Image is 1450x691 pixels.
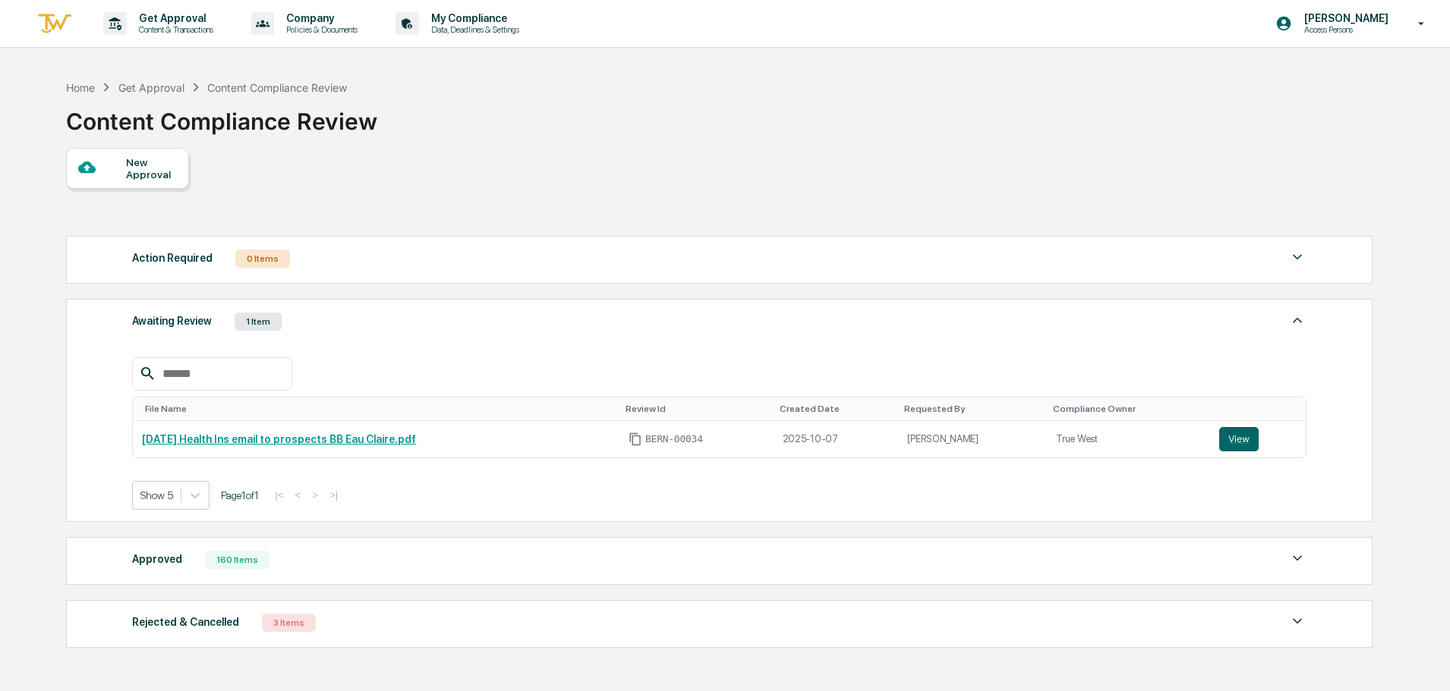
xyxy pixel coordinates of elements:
[274,12,365,24] p: Company
[126,156,177,181] div: New Approval
[270,488,288,501] button: |<
[645,433,703,445] span: BERN-00034
[1292,24,1396,35] p: Access Persons
[132,248,213,268] div: Action Required
[419,12,527,24] p: My Compliance
[626,404,768,414] div: Toggle SortBy
[262,614,316,632] div: 3 Items
[1288,549,1307,567] img: caret
[132,549,182,569] div: Approved
[1219,427,1297,451] a: View
[132,311,212,331] div: Awaiting Review
[36,11,73,36] img: logo
[780,404,893,414] div: Toggle SortBy
[898,421,1047,457] td: [PERSON_NAME]
[127,12,221,24] p: Get Approval
[274,24,365,35] p: Policies & Documents
[127,24,221,35] p: Content & Transactions
[205,551,270,569] div: 160 Items
[235,313,282,331] div: 1 Item
[1292,12,1396,24] p: [PERSON_NAME]
[221,489,259,501] span: Page 1 of 1
[1219,427,1259,451] button: View
[1288,311,1307,329] img: caret
[66,96,377,135] div: Content Compliance Review
[207,81,347,94] div: Content Compliance Review
[235,250,290,268] div: 0 Items
[1222,404,1300,414] div: Toggle SortBy
[290,488,305,501] button: <
[1288,612,1307,630] img: caret
[142,433,416,445] a: [DATE] Health Ins email to prospects BB Eau Claire.pdf
[1047,421,1210,457] td: True West
[1401,641,1442,682] iframe: Open customer support
[1288,248,1307,266] img: caret
[774,421,899,457] td: 2025-10-07
[118,81,184,94] div: Get Approval
[904,404,1041,414] div: Toggle SortBy
[629,432,642,446] span: Copy Id
[132,612,239,632] div: Rejected & Cancelled
[419,24,527,35] p: Data, Deadlines & Settings
[145,404,613,414] div: Toggle SortBy
[1053,404,1204,414] div: Toggle SortBy
[307,488,323,501] button: >
[66,81,95,94] div: Home
[325,488,342,501] button: >|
